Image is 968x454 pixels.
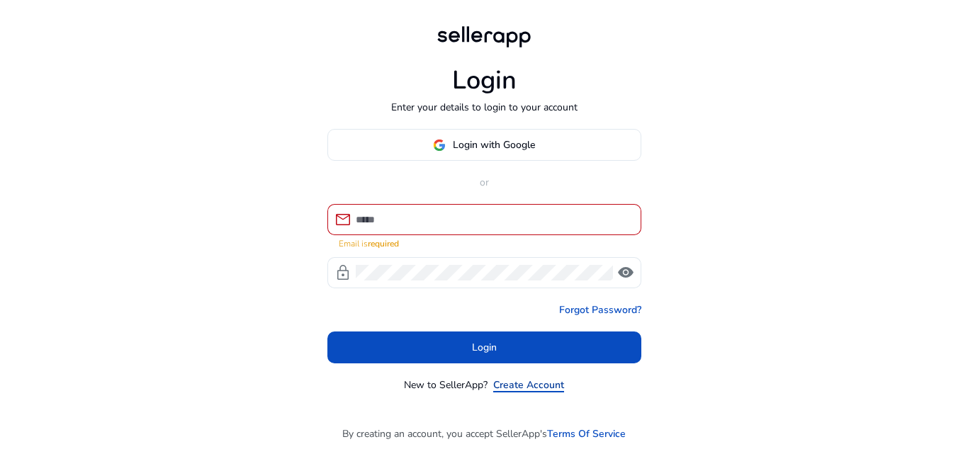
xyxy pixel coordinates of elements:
mat-error: Email is [339,235,630,250]
span: Login [472,340,497,355]
a: Forgot Password? [559,302,641,317]
button: Login with Google [327,129,641,161]
span: visibility [617,264,634,281]
span: lock [334,264,351,281]
strong: required [368,238,399,249]
span: Login with Google [453,137,535,152]
button: Login [327,331,641,363]
a: Terms Of Service [547,426,626,441]
h1: Login [452,65,517,96]
a: Create Account [493,378,564,392]
p: Enter your details to login to your account [391,100,578,115]
img: google-logo.svg [433,139,446,152]
p: or [327,175,641,190]
p: New to SellerApp? [404,378,488,392]
span: mail [334,211,351,228]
